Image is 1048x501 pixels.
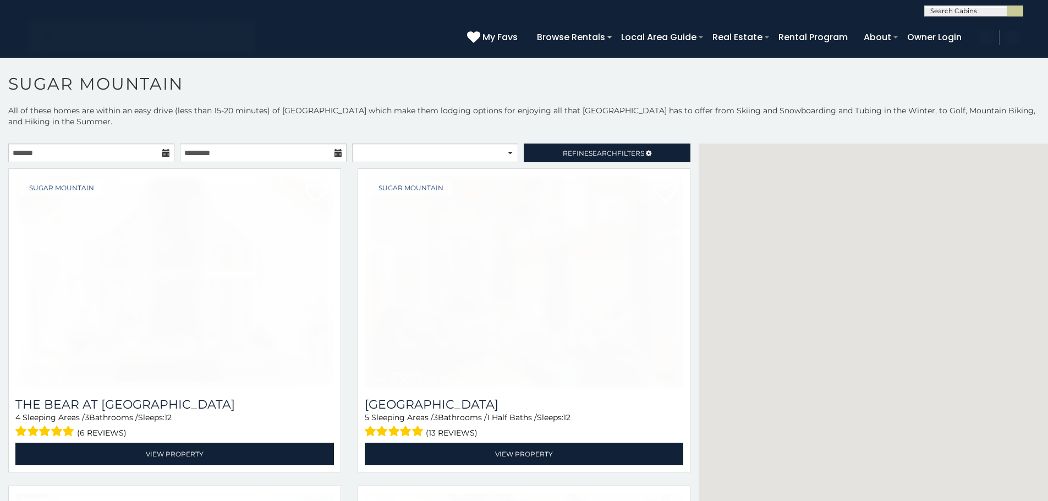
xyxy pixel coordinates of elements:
[73,376,89,384] span: daily
[365,412,683,440] div: Sleeping Areas / Bathrooms / Sleeps:
[563,412,570,422] span: 12
[85,412,89,422] span: 3
[370,376,387,384] span: from
[482,30,518,44] span: My Favs
[616,27,702,47] a: Local Area Guide
[15,175,334,389] a: The Bear At Sugar Mountain from $375 daily
[365,412,369,422] span: 5
[40,370,71,386] span: $375
[1005,30,1020,45] img: mail-regular-white.png
[15,412,20,422] span: 4
[858,27,897,47] a: About
[978,30,994,45] img: phone-regular-white.png
[370,181,452,195] a: Sugar Mountain
[164,412,172,422] span: 12
[655,182,677,205] a: Add to favorites
[305,182,327,205] a: Add to favorites
[365,175,683,389] img: Grouse Moor Lodge
[773,27,853,47] a: Rental Program
[15,175,334,389] img: The Bear At Sugar Mountain
[15,397,334,412] h3: The Bear At Sugar Mountain
[365,443,683,465] a: View Property
[365,397,683,412] h3: Grouse Moor Lodge
[524,144,690,162] a: RefineSearchFilters
[365,175,683,389] a: Grouse Moor Lodge from $350 daily
[563,149,644,157] span: Refine Filters
[426,426,478,440] span: (13 reviews)
[467,30,520,45] a: My Favs
[487,412,537,422] span: 1 Half Baths /
[15,443,334,465] a: View Property
[424,376,439,384] span: daily
[707,27,768,47] a: Real Estate
[77,426,127,440] span: (6 reviews)
[21,181,102,195] a: Sugar Mountain
[389,370,421,386] span: $350
[434,412,438,422] span: 3
[902,27,967,47] a: Owner Login
[531,27,611,47] a: Browse Rentals
[28,21,256,54] img: White-1-2.png
[365,397,683,412] a: [GEOGRAPHIC_DATA]
[21,376,37,384] span: from
[589,149,617,157] span: Search
[15,412,334,440] div: Sleeping Areas / Bathrooms / Sleeps:
[15,397,334,412] a: The Bear At [GEOGRAPHIC_DATA]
